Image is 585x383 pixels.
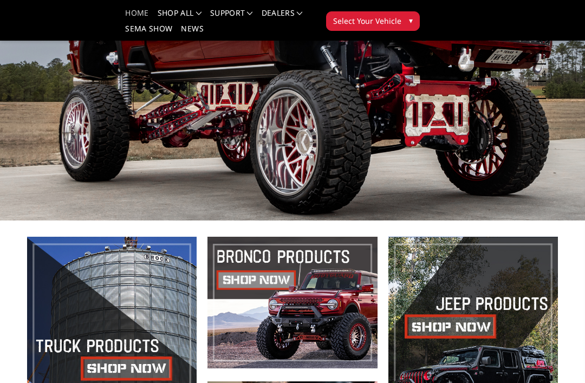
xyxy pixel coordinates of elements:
button: Select Your Vehicle [326,11,420,31]
span: Select Your Vehicle [333,15,401,27]
button: 4 of 5 [535,64,546,82]
a: Support [210,9,253,25]
button: 3 of 5 [535,47,546,64]
a: Home [125,9,148,25]
span: ▾ [409,15,413,26]
a: SEMA Show [125,25,172,41]
a: Dealers [262,9,303,25]
button: 5 of 5 [535,82,546,99]
a: shop all [158,9,201,25]
a: News [181,25,203,41]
